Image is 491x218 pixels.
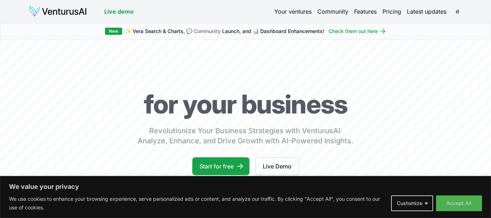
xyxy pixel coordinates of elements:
[317,7,348,16] a: Community
[436,195,482,211] button: Accept All
[255,157,299,175] a: Live Demo
[192,157,249,175] a: Start for free
[29,6,87,17] img: logo
[391,195,433,211] button: Customize
[407,7,446,16] a: Latest updates
[452,6,462,17] button: d
[354,7,377,16] a: Features
[105,28,122,35] div: New
[274,7,312,16] a: Your ventures
[125,28,324,35] span: ✨ Vera Search & Charts, 💬 Launch, and 📊 Dashboard Enhancements!
[382,7,401,16] a: Pricing
[9,182,482,191] p: We value your privacy
[194,28,221,34] a: Community
[451,6,463,17] span: d
[329,28,386,35] a: Check them out here
[104,7,134,16] a: Live demo
[9,195,386,212] p: We use cookies to enhance your browsing experience, serve personalized ads or content, and analyz...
